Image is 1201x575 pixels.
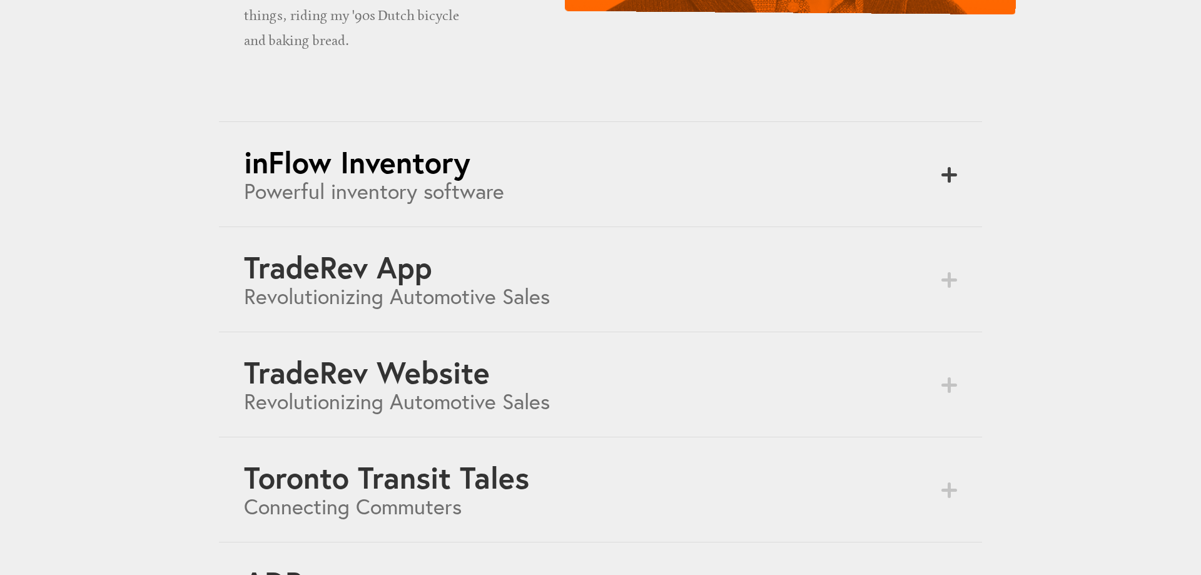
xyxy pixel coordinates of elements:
[244,390,957,412] h3: Revolutionizing Automotive Sales
[244,285,957,307] h3: Revolutionizing Automotive Sales
[244,357,957,387] h2: TradeRev Website
[244,462,957,492] h2: Toronto Transit Tales
[244,180,957,201] h3: Powerful inventory software
[244,252,957,282] h2: TradeRev App
[244,496,957,517] h3: Connecting Commuters
[244,147,957,177] h2: inFlow Inventory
